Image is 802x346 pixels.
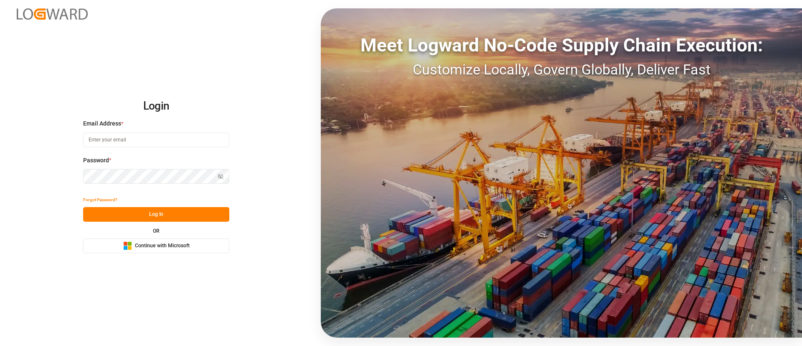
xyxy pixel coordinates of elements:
h2: Login [83,93,229,120]
span: Password [83,156,109,165]
div: Meet Logward No-Code Supply Chain Execution: [321,31,802,59]
div: Customize Locally, Govern Globally, Deliver Fast [321,59,802,80]
small: OR [153,228,160,233]
input: Enter your email [83,133,229,147]
span: Email Address [83,119,121,128]
img: Logward_new_orange.png [17,8,88,20]
button: Forgot Password? [83,192,117,207]
span: Continue with Microsoft [135,242,190,250]
button: Log In [83,207,229,222]
button: Continue with Microsoft [83,238,229,253]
